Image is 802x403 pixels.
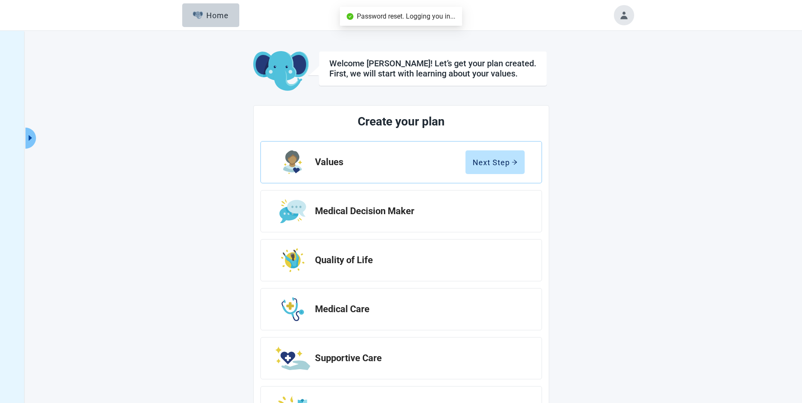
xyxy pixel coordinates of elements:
button: Expand menu [25,128,36,149]
span: check-circle [347,13,353,20]
img: Elephant [193,11,203,19]
img: Step Icon [282,297,304,321]
span: arrow-right [512,159,517,165]
h2: Medical Care [315,304,518,314]
h2: Medical Decision Maker [315,206,518,216]
img: Koda Elephant [253,51,309,92]
img: Step Icon [281,248,305,272]
button: Next Steparrow-right [465,150,525,174]
img: Step Icon [283,150,302,174]
h2: Values [315,157,465,167]
span: Password reset. Logging you in... [357,12,455,20]
button: Toggle account menu [614,5,634,25]
div: Home [193,11,229,19]
h2: Supportive Care [315,353,518,363]
img: Step Icon [279,199,306,223]
img: Step Icon [275,346,310,370]
button: ElephantHome [182,3,239,27]
div: Next Step [473,158,517,166]
span: caret-right [26,134,34,142]
h1: Create your plan [292,112,510,131]
div: Welcome [PERSON_NAME]! Let’s get your plan created. First, we will start with learning about your... [329,58,536,79]
h2: Quality of Life [315,255,518,265]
